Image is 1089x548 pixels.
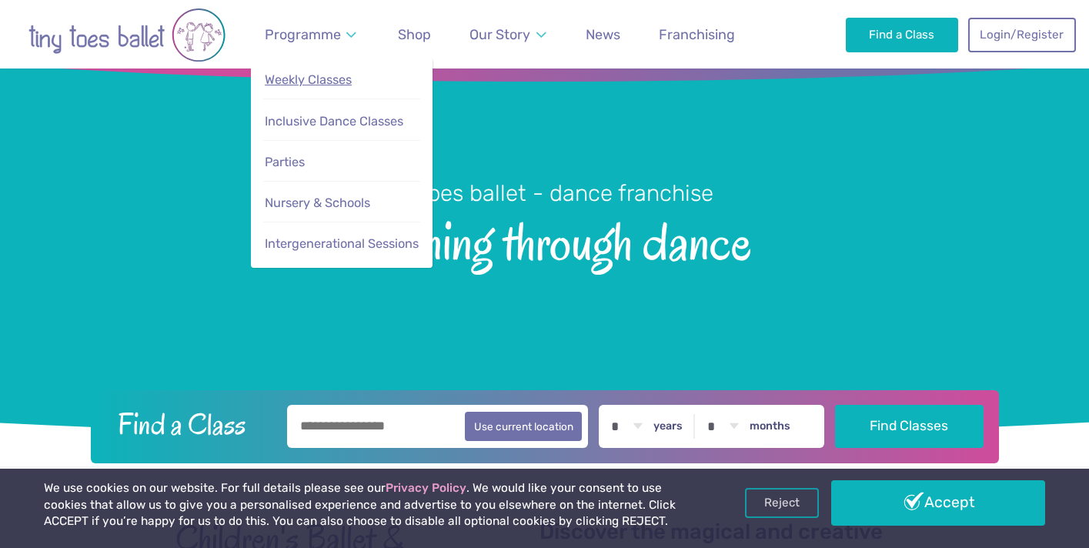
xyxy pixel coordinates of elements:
[265,195,370,210] span: Nursery & Schools
[835,405,984,448] button: Find Classes
[263,65,419,96] a: Weekly Classes
[652,18,742,52] a: Franchising
[105,405,276,443] h2: Find a Class
[376,180,713,206] small: tiny toes ballet - dance franchise
[653,419,683,433] label: years
[398,26,431,42] span: Shop
[659,26,735,42] span: Franchising
[265,236,419,251] span: Intergenerational Sessions
[44,480,695,530] p: We use cookies on our website. For full details please see our . We would like your consent to us...
[263,106,419,138] a: Inclusive Dance Classes
[19,8,235,62] img: tiny toes ballet
[586,26,620,42] span: News
[265,26,341,42] span: Programme
[263,188,419,219] a: Nursery & Schools
[465,412,583,441] button: Use current location
[968,18,1076,52] a: Login/Register
[265,72,352,87] span: Weekly Classes
[265,114,403,129] span: Inclusive Dance Classes
[750,419,790,433] label: months
[263,229,419,260] a: Intergenerational Sessions
[846,18,959,52] a: Find a Class
[263,147,419,179] a: Parties
[27,209,1062,271] span: Learning through dance
[469,26,530,42] span: Our Story
[745,488,819,517] a: Reject
[391,18,438,52] a: Shop
[463,18,553,52] a: Our Story
[579,18,627,52] a: News
[831,480,1046,525] a: Accept
[386,481,466,495] a: Privacy Policy
[258,18,364,52] a: Programme
[265,155,305,169] span: Parties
